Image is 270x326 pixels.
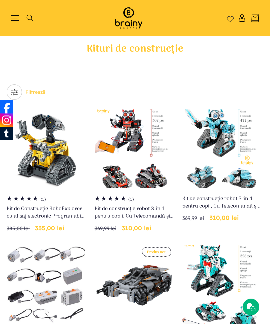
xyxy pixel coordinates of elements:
span: Filtrează [25,89,45,95]
summary: Meniu [11,14,19,22]
img: Brainy Crafts [109,6,149,30]
summary: Căutați [26,14,34,22]
a: Brainy Crafts [106,3,151,32]
h1: Kituri de construcție [7,44,263,54]
summary: Filtrează [7,83,45,101]
a: Kit de Construcție RoboExplorer cu afișaj electronic Programabil 3-in-1 RC & App - iM.Master (8060) [7,205,85,220]
a: Kit de construcție robot 3-în-1 pentru copii, Cu Telecomandă și Aplicație de codare pentru Robot/... [182,195,261,210]
a: Wishlist page link [227,15,234,21]
img: Chat icon [246,302,256,312]
a: Kit de construcție robot 3-în-1 pentru copii, Cu Telecomandă și Aplicație de codare pentru Robot/... [95,205,173,220]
